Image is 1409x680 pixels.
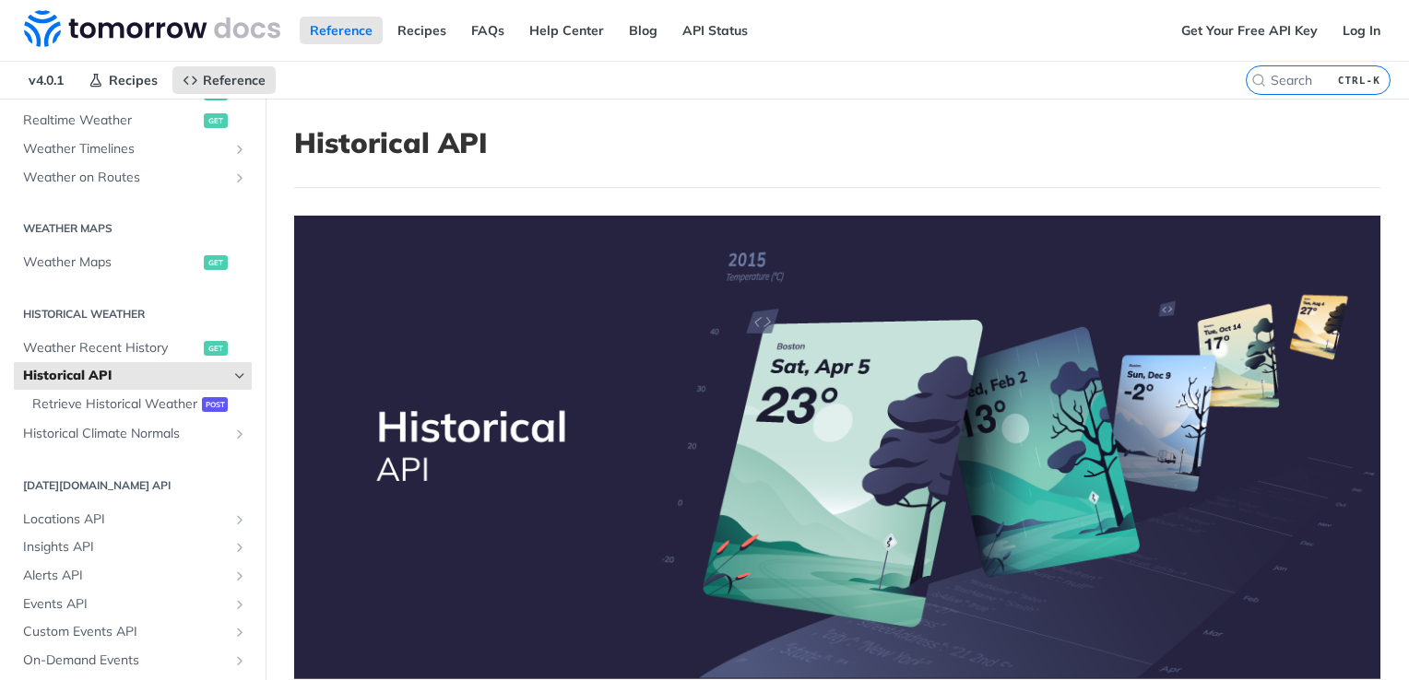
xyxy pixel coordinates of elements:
[23,169,228,187] span: Weather on Routes
[14,334,252,362] a: Weather Recent Historyget
[300,17,383,44] a: Reference
[23,567,228,585] span: Alerts API
[109,72,158,88] span: Recipes
[14,164,252,192] a: Weather on RoutesShow subpages for Weather on Routes
[232,512,247,527] button: Show subpages for Locations API
[232,170,247,185] button: Show subpages for Weather on Routes
[232,597,247,612] button: Show subpages for Events API
[32,395,197,414] span: Retrieve Historical Weather
[18,66,74,94] span: v4.0.1
[294,216,1380,679] span: Expand image
[23,367,228,385] span: Historical API
[202,397,228,412] span: post
[14,562,252,590] a: Alerts APIShow subpages for Alerts API
[1333,71,1385,89] kbd: CTRL-K
[14,107,252,135] a: Realtime Weatherget
[14,506,252,533] a: Locations APIShow subpages for Locations API
[519,17,614,44] a: Help Center
[387,17,456,44] a: Recipes
[23,339,199,358] span: Weather Recent History
[232,653,247,668] button: Show subpages for On-Demand Events
[619,17,668,44] a: Blog
[14,249,252,276] a: Weather Mapsget
[204,113,228,128] span: get
[461,17,515,44] a: FAQs
[78,66,168,94] a: Recipes
[14,533,252,561] a: Insights APIShow subpages for Insights API
[232,142,247,157] button: Show subpages for Weather Timelines
[24,10,280,47] img: Tomorrow.io Weather API Docs
[172,66,276,94] a: Reference
[14,647,252,674] a: On-Demand EventsShow subpages for On-Demand Events
[14,618,252,646] a: Custom Events APIShow subpages for Custom Events API
[23,253,199,272] span: Weather Maps
[23,651,228,670] span: On-Demand Events
[232,540,247,555] button: Show subpages for Insights API
[232,625,247,639] button: Show subpages for Custom Events API
[23,510,228,529] span: Locations API
[232,369,247,383] button: Hide subpages for Historical API
[1171,17,1328,44] a: Get Your Free API Key
[232,427,247,441] button: Show subpages for Historical Climate Normals
[294,126,1380,159] h1: Historical API
[14,362,252,390] a: Historical APIHide subpages for Historical API
[23,140,228,158] span: Weather Timelines
[204,255,228,270] span: get
[14,220,252,237] h2: Weather Maps
[23,595,228,614] span: Events API
[23,111,199,130] span: Realtime Weather
[1251,73,1266,88] svg: Search
[23,538,228,557] span: Insights API
[14,135,252,163] a: Weather TimelinesShow subpages for Weather Timelines
[14,306,252,322] h2: Historical Weather
[1332,17,1391,44] a: Log In
[204,341,228,356] span: get
[232,569,247,583] button: Show subpages for Alerts API
[14,420,252,448] a: Historical Climate NormalsShow subpages for Historical Climate Normals
[294,216,1380,679] img: Historical-API.png
[14,477,252,494] h2: [DATE][DOMAIN_NAME] API
[672,17,758,44] a: API Status
[23,391,252,418] a: Retrieve Historical Weatherpost
[203,72,266,88] span: Reference
[23,623,228,641] span: Custom Events API
[14,591,252,618] a: Events APIShow subpages for Events API
[23,425,228,443] span: Historical Climate Normals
